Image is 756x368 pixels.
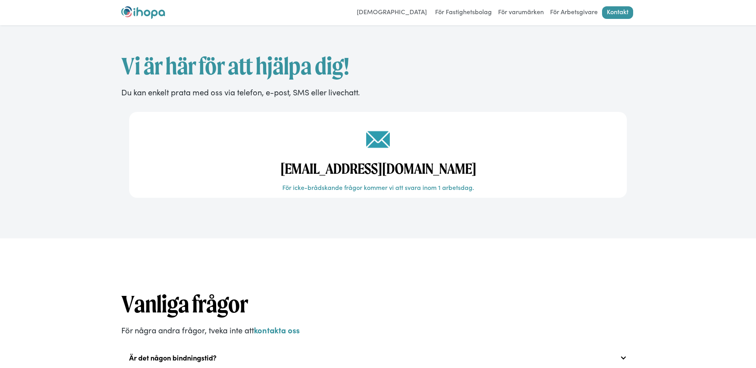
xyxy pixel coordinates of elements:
[121,52,349,80] span: Vi är här för att hjälpa dig!
[121,6,165,19] img: ihopa logo
[254,324,300,335] a: kontakta oss
[548,6,600,19] a: För Arbetsgivare
[280,128,476,198] a: [EMAIL_ADDRESS][DOMAIN_NAME]För icke-brådskande frågor kommer vi att svara inom 1 arbetsdag.
[282,183,474,191] p: För icke-brådskande frågor kommer vi att svara inom 1 arbetsdag.
[353,6,431,19] a: [DEMOGRAPHIC_DATA]
[602,6,633,19] a: Kontakt
[121,324,635,336] p: För några andra frågor, tveka inte att
[496,6,546,19] a: För varumärken
[121,6,165,19] a: home
[129,353,217,362] div: Är det någon bindningstid?
[280,159,476,178] h1: [EMAIL_ADDRESS][DOMAIN_NAME]
[121,289,635,319] h1: Vanliga frågor
[121,86,635,98] p: Du kan enkelt prata med oss via telefon, e-post, SMS eller livechatt.
[433,6,494,19] a: För Fastighetsbolag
